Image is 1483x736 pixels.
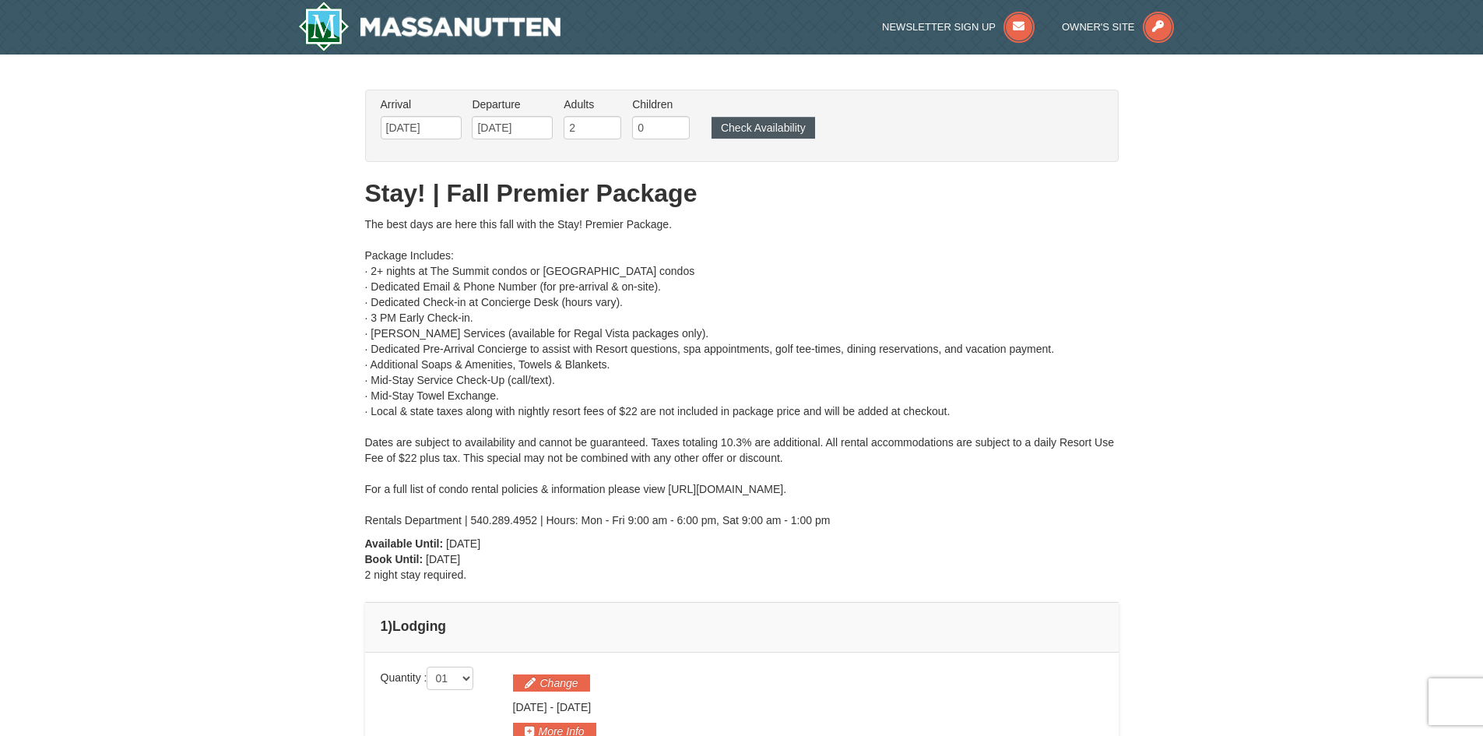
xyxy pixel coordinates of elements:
span: Newsletter Sign Up [882,21,996,33]
span: - [550,701,553,713]
span: ) [388,618,392,634]
a: Massanutten Resort [298,2,561,51]
label: Adults [564,97,621,112]
span: [DATE] [446,537,480,550]
button: Check Availability [712,117,815,139]
span: Quantity : [381,671,474,684]
a: Owner's Site [1062,21,1174,33]
strong: Available Until: [365,537,444,550]
label: Arrival [381,97,462,112]
span: [DATE] [513,701,547,713]
span: [DATE] [426,553,460,565]
img: Massanutten Resort Logo [298,2,561,51]
h4: 1 Lodging [381,618,1103,634]
label: Children [632,97,690,112]
label: Departure [472,97,553,112]
span: Owner's Site [1062,21,1135,33]
button: Change [513,674,590,692]
div: The best days are here this fall with the Stay! Premier Package. Package Includes: · 2+ nights at... [365,217,1119,528]
h1: Stay! | Fall Premier Package [365,178,1119,209]
a: Newsletter Sign Up [882,21,1035,33]
span: 2 night stay required. [365,569,467,581]
strong: Book Until: [365,553,423,565]
span: [DATE] [557,701,591,713]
